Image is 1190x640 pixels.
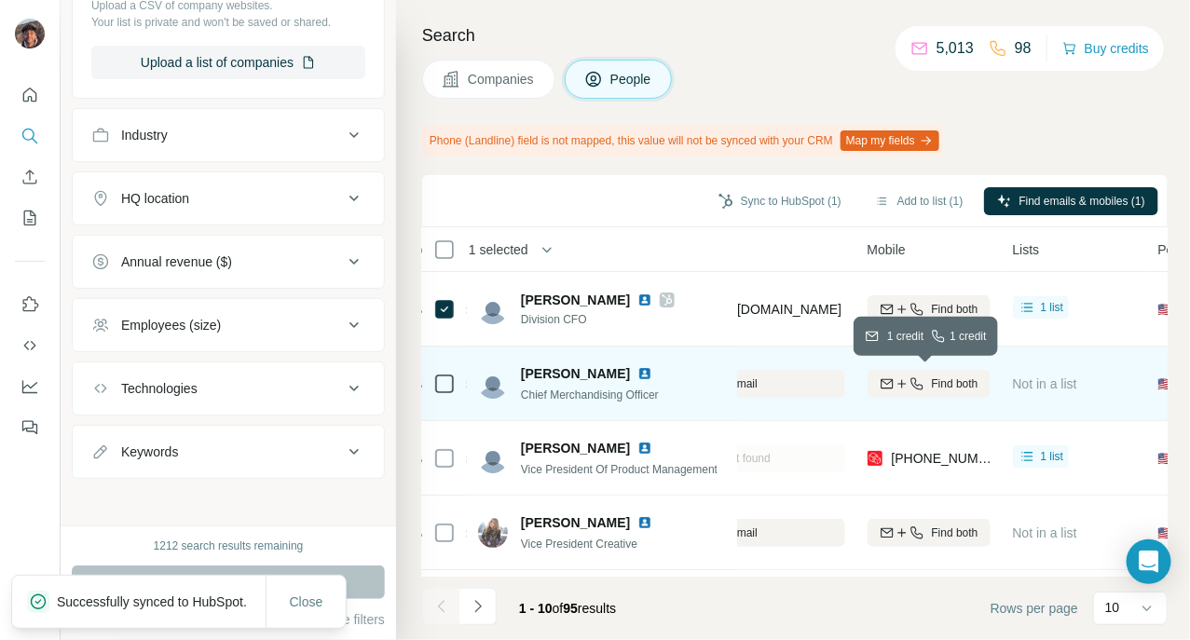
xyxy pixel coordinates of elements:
button: Employees (size) [73,303,384,347]
img: LinkedIn logo [637,441,652,456]
button: Buy credits [1062,35,1149,61]
button: Map my fields [841,130,939,151]
span: Find both [932,375,978,392]
h4: Search [422,22,1168,48]
button: Close [277,585,336,619]
button: Use Surfe on LinkedIn [15,288,45,321]
img: provider prospeo logo [868,449,882,468]
span: 1 list [1041,448,1064,465]
span: Chief Merchandising Officer [521,388,659,402]
img: Avatar [478,518,508,548]
img: Avatar [478,294,508,324]
button: Search [15,119,45,153]
span: 1 selected [469,240,528,259]
button: Sync to HubSpot (1) [705,187,855,215]
button: Feedback [15,411,45,444]
button: Use Surfe API [15,329,45,362]
img: LinkedIn logo [637,293,652,307]
span: [PERSON_NAME] [521,513,630,532]
span: of [553,601,564,616]
span: [PERSON_NAME] [521,439,630,457]
span: Lists [1013,240,1040,259]
span: Vice President Creative [521,538,637,551]
span: Close [290,592,323,611]
div: Technologies [121,379,198,398]
button: Dashboard [15,370,45,403]
p: 5,013 [937,37,974,60]
span: People [610,70,653,89]
button: HQ location [73,176,384,221]
button: Technologies [73,366,384,411]
span: results [519,601,616,616]
div: Open Intercom Messenger [1127,539,1171,584]
div: Industry [121,126,168,144]
button: Annual revenue ($) [73,239,384,284]
img: Avatar [478,443,508,473]
button: Find both [868,370,991,398]
div: Annual revenue ($) [121,252,232,271]
button: Find both [868,295,991,323]
span: 🇺🇸 [1158,374,1174,393]
img: Avatar [478,369,508,399]
span: Mobile [868,240,906,259]
span: [PERSON_NAME] [521,364,630,383]
button: Navigate to next page [459,588,497,625]
div: Employees (size) [121,316,221,334]
span: Division CFO [521,311,675,328]
span: Not in a list [1013,376,1077,391]
button: Keywords [73,429,384,474]
button: Upload a list of companies [91,46,365,79]
button: Quick start [15,78,45,112]
img: LinkedIn logo [637,515,652,530]
button: Industry [73,113,384,157]
span: 🇺🇸 [1158,300,1174,319]
button: Enrich CSV [15,160,45,194]
img: Avatar [15,19,45,48]
button: Find both [868,519,991,547]
div: Keywords [121,443,178,461]
span: Not in a list [1013,525,1077,540]
p: 10 [1105,598,1120,617]
span: 1 - 10 [519,601,553,616]
p: 98 [1015,37,1032,60]
span: [PHONE_NUMBER] [892,451,1009,466]
p: Your list is private and won't be saved or shared. [91,14,365,31]
div: 1212 search results remaining [154,538,304,554]
span: 🇺🇸 [1158,449,1174,468]
span: Rows per page [991,599,1078,618]
img: LinkedIn logo [637,366,652,381]
span: 🇺🇸 [1158,524,1174,542]
button: Find emails & mobiles (1) [984,187,1158,215]
span: Find both [932,301,978,318]
span: Find emails & mobiles (1) [1019,193,1145,210]
span: Find both [932,524,978,541]
div: Phone (Landline) field is not mapped, this value will not be synced with your CRM [422,125,943,157]
span: 1 list [1041,299,1064,316]
button: Add to list (1) [862,187,977,215]
span: [PERSON_NAME] [521,291,630,309]
span: 95 [564,601,579,616]
button: My lists [15,201,45,235]
p: Successfully synced to HubSpot. [57,592,262,611]
div: HQ location [121,189,189,208]
span: Vice President Of Product Management [521,463,718,476]
span: Companies [468,70,536,89]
